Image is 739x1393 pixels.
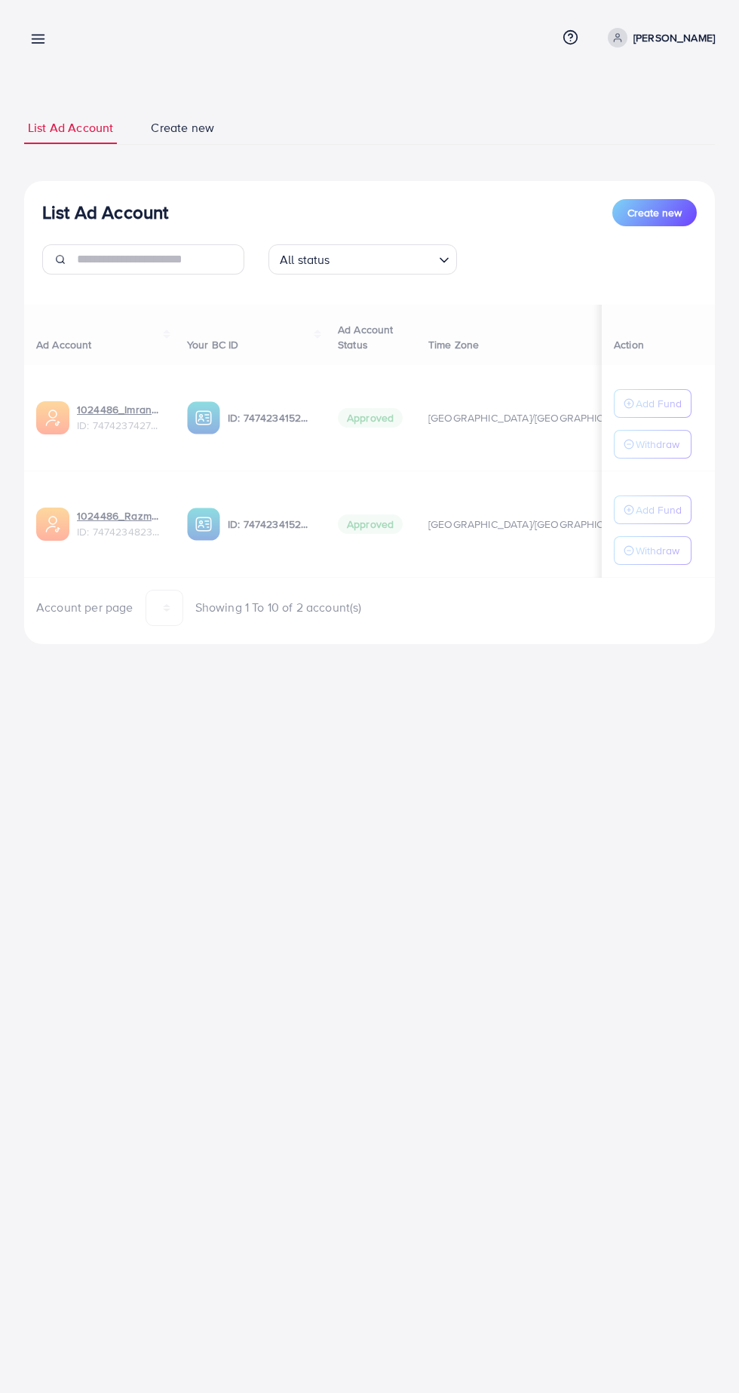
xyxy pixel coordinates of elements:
a: [PERSON_NAME] [602,28,715,48]
span: List Ad Account [28,119,113,137]
button: Create new [612,199,697,226]
span: Create new [151,119,214,137]
p: [PERSON_NAME] [633,29,715,47]
div: Search for option [268,244,457,275]
span: All status [277,249,333,271]
input: Search for option [335,246,433,271]
h3: List Ad Account [42,201,168,223]
span: Create new [627,205,682,220]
